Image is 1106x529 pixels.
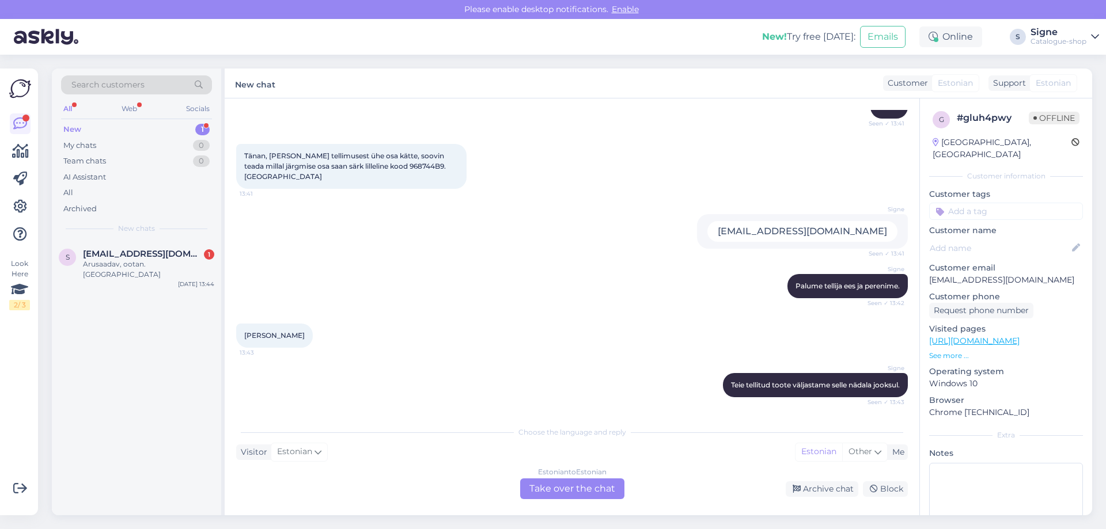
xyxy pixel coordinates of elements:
div: Support [988,77,1026,89]
span: Estonian [1036,77,1071,89]
div: New [63,124,81,135]
b: New! [762,31,787,42]
div: 1 [204,249,214,260]
div: Me [888,446,904,458]
a: SigneCatalogue-shop [1031,28,1099,46]
p: Chrome [TECHNICAL_ID] [929,406,1083,418]
span: Search customers [71,79,145,91]
span: Seen ✓ 13:42 [861,299,904,307]
div: Try free [DATE]: [762,30,855,44]
p: Operating system [929,366,1083,378]
span: Signe [861,205,904,214]
div: AI Assistant [63,172,106,183]
div: 1 [195,124,210,135]
span: Palume tellija ees ja perenime. [796,281,900,290]
span: Signe [861,265,904,273]
div: [EMAIL_ADDRESS][DOMAIN_NAME] [707,221,897,242]
span: Seen ✓ 13:41 [861,249,904,258]
div: Archive chat [786,481,858,497]
div: Team chats [63,155,106,167]
span: Estonian [938,77,973,89]
p: [EMAIL_ADDRESS][DOMAIN_NAME] [929,274,1083,286]
span: Teie tellitud toote väljastame selle nädala jooksul. [731,380,900,389]
a: [URL][DOMAIN_NAME] [929,336,1020,346]
span: [PERSON_NAME] [244,331,305,340]
div: Look Here [9,258,30,310]
p: Windows 10 [929,378,1083,390]
div: 2 / 3 [9,300,30,310]
div: Take over the chat [520,478,624,499]
div: # gluh4pwy [957,111,1029,125]
div: Estonian to Estonian [538,467,607,477]
p: Notes [929,447,1083,459]
div: My chats [63,140,96,151]
button: Emails [860,26,906,48]
div: Socials [184,101,212,116]
div: Estonian [796,443,842,461]
span: Enable [608,4,642,14]
span: Seen ✓ 13:43 [861,398,904,406]
div: Customer [883,77,928,89]
p: Customer name [929,224,1083,237]
div: Block [863,481,908,497]
div: Request phone number [929,303,1033,318]
p: Visited pages [929,323,1083,335]
p: See more ... [929,351,1083,361]
span: New chats [118,223,155,234]
div: Arusaadav, ootan. [GEOGRAPHIC_DATA] [83,259,214,280]
input: Add name [930,242,1070,254]
div: Archived [63,203,97,215]
div: Online [919,26,982,47]
div: Catalogue-shop [1031,37,1086,46]
div: [DATE] 13:44 [178,280,214,288]
span: 13:41 [240,189,283,198]
div: 0 [193,155,210,167]
span: g [939,115,944,124]
div: 0 [193,140,210,151]
div: [GEOGRAPHIC_DATA], [GEOGRAPHIC_DATA] [933,136,1071,161]
span: Offline [1029,112,1080,124]
label: New chat [235,75,275,91]
div: Signe [1031,28,1086,37]
div: All [63,187,73,199]
p: Customer email [929,262,1083,274]
span: Seen ✓ 13:41 [861,119,904,128]
span: Other [849,446,872,456]
div: Web [119,101,139,116]
input: Add a tag [929,203,1083,220]
div: Extra [929,430,1083,440]
div: Visitor [236,446,267,458]
span: sirjesirtsuke55@gmail.com [83,249,203,259]
p: Customer phone [929,291,1083,303]
span: s [66,253,70,261]
p: Browser [929,394,1083,406]
img: Askly Logo [9,78,31,100]
span: Signe [861,364,904,372]
div: Choose the language and reply [236,427,908,437]
div: All [61,101,74,116]
p: Customer tags [929,188,1083,200]
div: Customer information [929,171,1083,181]
span: 13:43 [240,348,283,357]
span: Tänan, [PERSON_NAME] tellimusest ühe osa kätte, soovin teada millal järgmise osa saan särk lillel... [244,151,448,181]
span: Estonian [277,446,312,458]
div: S [1010,29,1026,45]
